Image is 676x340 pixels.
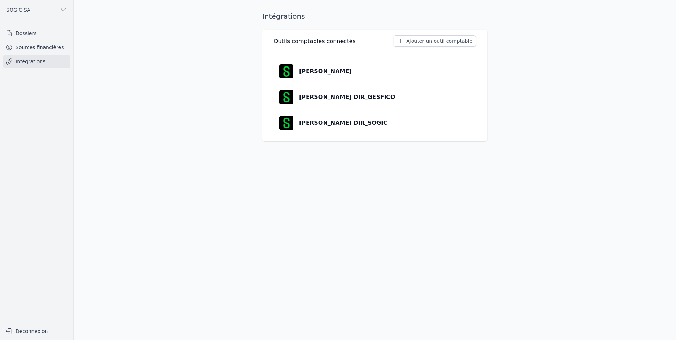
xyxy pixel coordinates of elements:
[274,37,356,46] h3: Outils comptables connectés
[3,55,70,68] a: Intégrations
[3,326,70,337] button: Déconnexion
[3,4,70,16] button: SOGIC SA
[299,93,395,101] p: [PERSON_NAME] DIR_GESFICO
[6,6,30,13] span: SOGIC SA
[274,84,476,110] a: [PERSON_NAME] DIR_GESFICO
[394,35,476,47] button: Ajouter un outil comptable
[262,11,305,21] h1: Intégrations
[299,67,352,76] p: [PERSON_NAME]
[3,41,70,54] a: Sources financières
[299,119,387,127] p: [PERSON_NAME] DIR_SOGIC
[274,110,476,136] a: [PERSON_NAME] DIR_SOGIC
[3,27,70,40] a: Dossiers
[274,59,476,84] a: [PERSON_NAME]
